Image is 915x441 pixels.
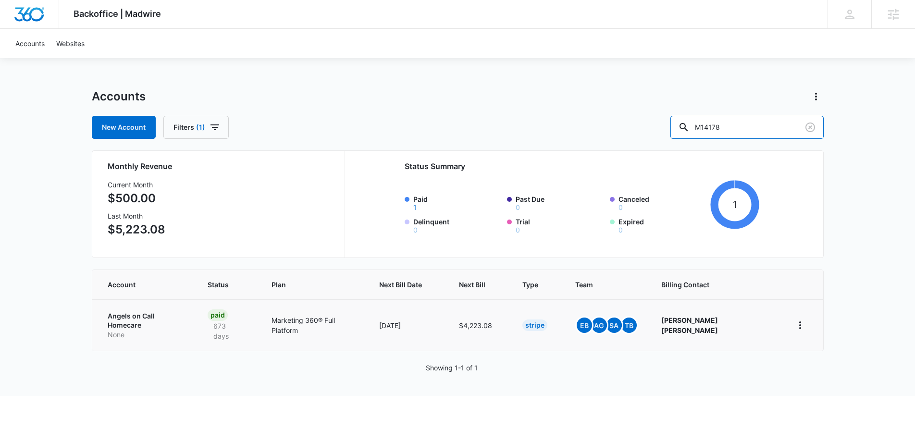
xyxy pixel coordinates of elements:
p: Marketing 360® Full Platform [272,315,356,335]
span: Billing Contact [661,280,769,290]
td: [DATE] [368,299,447,351]
button: Actions [808,89,824,104]
a: Angels on Call HomecareNone [108,311,185,340]
label: Trial [516,217,604,233]
span: AG [592,318,607,333]
span: EB [577,318,592,333]
h2: Monthly Revenue [108,160,333,172]
a: Accounts [10,29,50,58]
button: Filters(1) [163,116,229,139]
strong: [PERSON_NAME] [PERSON_NAME] [661,316,718,334]
tspan: 1 [733,198,737,210]
span: Next Bill Date [379,280,422,290]
p: None [108,330,185,340]
label: Paid [413,194,502,211]
td: $4,223.08 [447,299,511,351]
span: Type [522,280,538,290]
h1: Accounts [92,89,146,104]
span: Backoffice | Madwire [74,9,161,19]
p: 673 days [208,321,248,341]
span: SA [606,318,622,333]
p: Angels on Call Homecare [108,311,185,330]
button: Paid [413,204,417,211]
label: Expired [618,217,707,233]
input: Search [670,116,824,139]
label: Delinquent [413,217,502,233]
p: $5,223.08 [108,221,165,238]
span: (1) [196,124,205,131]
span: Status [208,280,234,290]
button: home [792,318,808,333]
label: Canceled [618,194,707,211]
span: Account [108,280,171,290]
span: Plan [272,280,356,290]
h3: Last Month [108,211,165,221]
h3: Current Month [108,180,165,190]
a: New Account [92,116,156,139]
div: Stripe [522,319,547,331]
span: Team [575,280,624,290]
h2: Status Summary [405,160,760,172]
label: Past Due [516,194,604,211]
p: $500.00 [108,190,165,207]
span: Next Bill [459,280,485,290]
div: Paid [208,309,228,321]
a: Websites [50,29,90,58]
p: Showing 1-1 of 1 [426,363,478,373]
button: Clear [803,120,818,135]
span: TB [621,318,637,333]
